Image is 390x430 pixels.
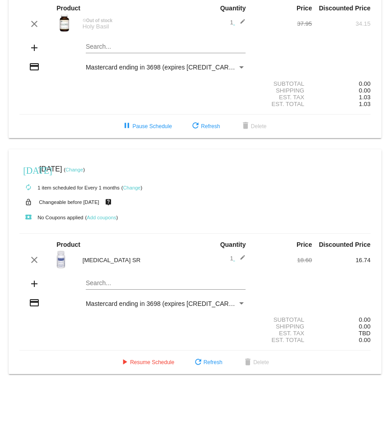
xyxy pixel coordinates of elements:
[254,330,312,337] div: Est. Tax
[65,167,83,172] a: Change
[254,337,312,343] div: Est. Total
[254,87,312,94] div: Shipping
[254,316,312,323] div: Subtotal
[86,280,246,287] input: Search...
[86,64,246,71] mat-select: Payment Method
[119,359,174,365] span: Resume Schedule
[312,20,371,27] div: 34.15
[312,316,371,323] div: 0.00
[78,18,195,23] div: Out of stock
[29,61,40,72] mat-icon: credit_card
[242,357,253,368] mat-icon: delete
[297,5,312,12] strong: Price
[78,23,195,30] div: Holy Basil
[254,80,312,87] div: Subtotal
[319,241,370,248] strong: Discounted Price
[254,101,312,107] div: Est. Total
[19,215,83,220] small: No Coupons applied
[254,20,312,27] div: 37.95
[312,80,371,87] div: 0.00
[29,42,40,53] mat-icon: add
[23,182,34,193] mat-icon: autorenew
[358,330,370,337] span: TBD
[193,359,223,365] span: Refresh
[220,5,246,12] strong: Quantity
[86,43,246,51] input: Search...
[56,250,66,268] img: MELATONIN-SR-LABEL.jpg
[86,300,246,307] mat-select: Payment Method
[121,123,172,129] span: Pause Schedule
[240,123,267,129] span: Delete
[359,87,371,94] span: 0.00
[39,199,99,205] small: Changeable before [DATE]
[23,212,34,223] mat-icon: local_play
[190,123,220,129] span: Refresh
[242,359,269,365] span: Delete
[56,14,74,32] img: holy-basil-label.jpg
[359,101,371,107] span: 1.03
[29,254,40,265] mat-icon: clear
[193,357,204,368] mat-icon: refresh
[56,5,80,12] strong: Product
[359,323,371,330] span: 0.00
[119,357,130,368] mat-icon: play_arrow
[19,185,120,190] small: 1 item scheduled for Every 1 months
[29,18,40,29] mat-icon: clear
[78,257,195,264] div: [MEDICAL_DATA] SR
[312,257,371,264] div: 16.74
[254,323,312,330] div: Shipping
[319,5,370,12] strong: Discounted Price
[56,241,80,248] strong: Product
[297,241,312,248] strong: Price
[23,196,34,208] mat-icon: lock_open
[254,94,312,101] div: Est. Tax
[359,337,371,343] span: 0.00
[240,121,251,132] mat-icon: delete
[23,164,34,175] mat-icon: [DATE]
[86,300,256,307] span: Mastercard ending in 3698 (expires [CREDIT_CARD_DATA])
[230,19,246,26] span: 1
[64,167,85,172] small: ( )
[235,18,246,29] mat-icon: edit
[86,64,256,71] span: Mastercard ending in 3698 (expires [CREDIT_CARD_DATA])
[121,121,132,132] mat-icon: pause
[83,18,86,22] mat-icon: not_interested
[29,278,40,289] mat-icon: add
[359,94,371,101] span: 1.03
[29,297,40,308] mat-icon: credit_card
[85,215,118,220] small: ( )
[190,121,201,132] mat-icon: refresh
